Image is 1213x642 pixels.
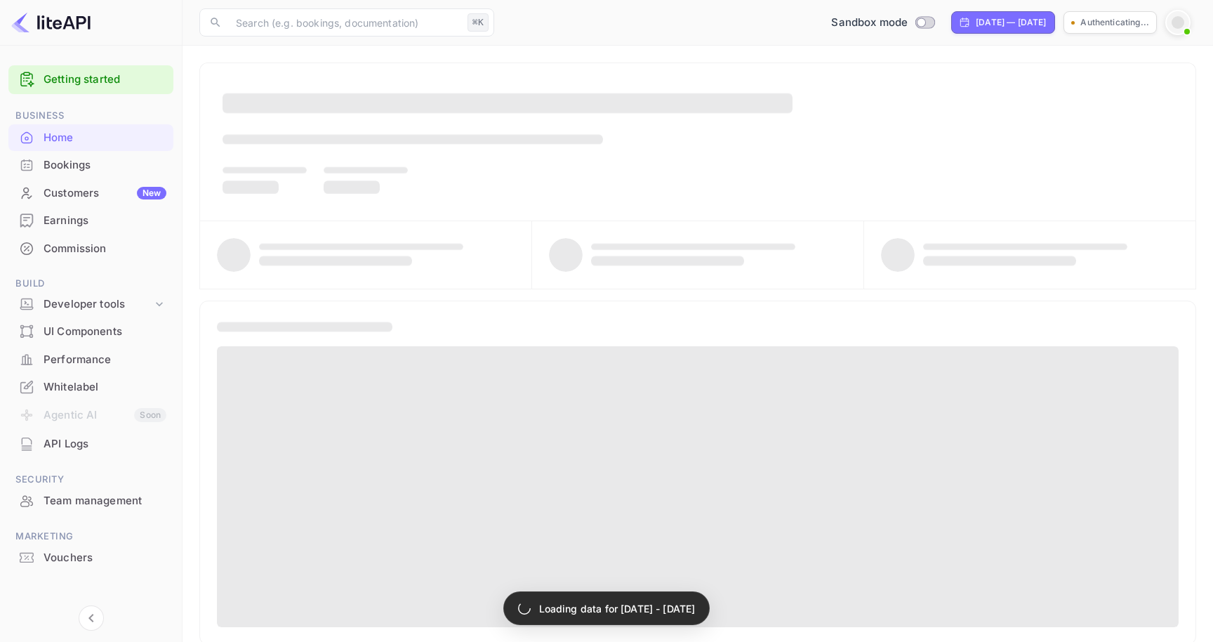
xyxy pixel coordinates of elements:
a: Earnings [8,207,173,233]
button: Collapse navigation [79,605,104,631]
div: Developer tools [44,296,152,313]
a: Commission [8,235,173,261]
span: Sandbox mode [831,15,908,31]
div: ⌘K [468,13,489,32]
div: UI Components [44,324,166,340]
div: API Logs [44,436,166,452]
div: New [137,187,166,199]
a: CustomersNew [8,180,173,206]
div: [DATE] — [DATE] [976,16,1046,29]
a: Team management [8,487,173,513]
div: Customers [44,185,166,202]
p: Authenticating... [1080,16,1149,29]
span: Build [8,276,173,291]
div: Bookings [44,157,166,173]
span: Security [8,472,173,487]
div: Performance [8,346,173,374]
div: Earnings [8,207,173,235]
input: Search (e.g. bookings, documentation) [227,8,462,37]
div: Performance [44,352,166,368]
div: Developer tools [8,292,173,317]
div: Commission [8,235,173,263]
a: API Logs [8,431,173,457]
div: API Logs [8,431,173,458]
a: Home [8,124,173,150]
div: Whitelabel [8,374,173,401]
div: Team management [44,493,166,509]
div: Commission [44,241,166,257]
span: Marketing [8,529,173,544]
p: Loading data for [DATE] - [DATE] [539,601,696,616]
a: Performance [8,346,173,372]
img: LiteAPI logo [11,11,91,34]
a: Vouchers [8,544,173,570]
div: Click to change the date range period [951,11,1055,34]
div: Team management [8,487,173,515]
span: Business [8,108,173,124]
div: Home [8,124,173,152]
div: Getting started [8,65,173,94]
div: Vouchers [44,550,166,566]
div: Bookings [8,152,173,179]
a: Bookings [8,152,173,178]
a: Getting started [44,72,166,88]
div: CustomersNew [8,180,173,207]
div: Whitelabel [44,379,166,395]
a: UI Components [8,318,173,344]
a: Whitelabel [8,374,173,400]
div: Home [44,130,166,146]
div: Vouchers [8,544,173,572]
div: UI Components [8,318,173,346]
div: Earnings [44,213,166,229]
div: Switch to Production mode [826,15,940,31]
